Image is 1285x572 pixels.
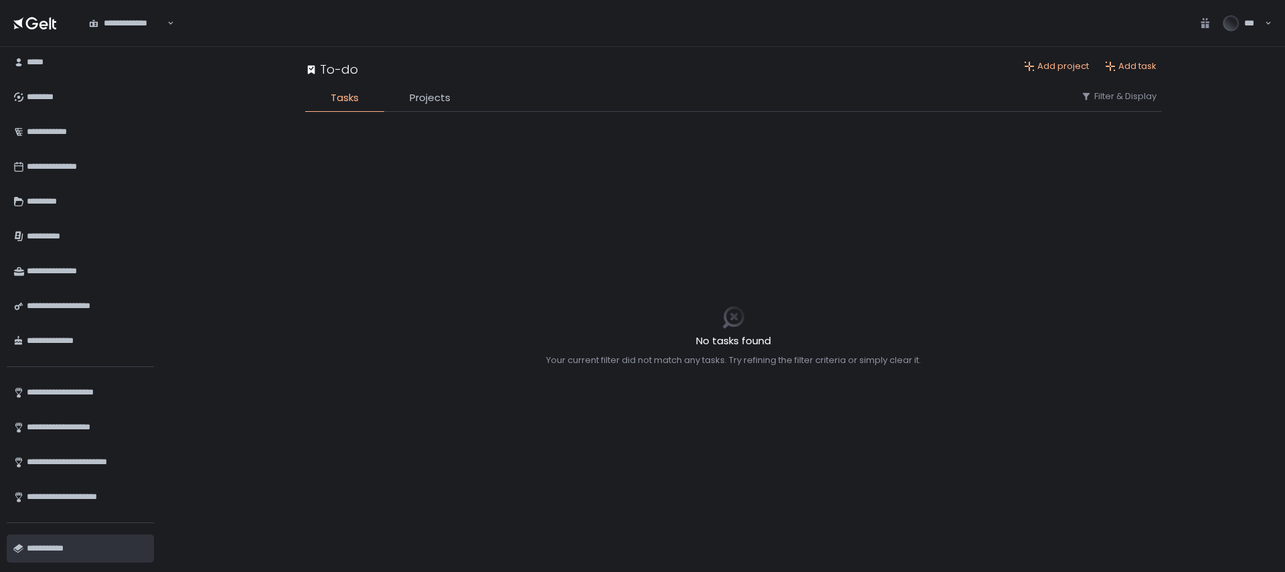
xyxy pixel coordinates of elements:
button: Add task [1105,60,1156,72]
div: To-do [305,60,358,78]
input: Search for option [165,17,166,30]
div: Search for option [80,9,174,38]
button: Filter & Display [1081,90,1156,102]
button: Add project [1024,60,1089,72]
span: Tasks [331,90,359,106]
span: Projects [410,90,450,106]
div: Your current filter did not match any tasks. Try refining the filter criteria or simply clear it. [546,354,921,366]
h2: No tasks found [546,334,921,349]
